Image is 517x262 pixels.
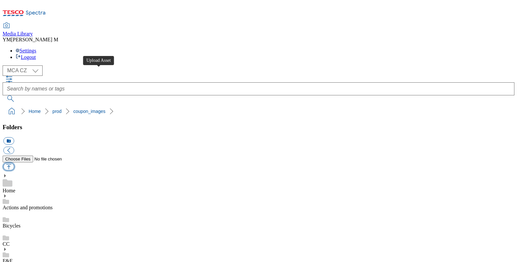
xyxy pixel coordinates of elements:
a: Bicycles [3,223,20,228]
a: home [7,106,17,117]
a: Logout [16,54,36,60]
span: YM [3,37,11,42]
a: Media Library [3,23,33,37]
a: Home [29,109,41,114]
a: coupon_images [73,109,105,114]
a: Home [3,188,15,193]
input: Search by names or tags [3,82,514,95]
a: CC [3,241,9,247]
span: [PERSON_NAME] M [11,37,58,42]
span: Media Library [3,31,33,36]
a: prod [52,109,61,114]
a: Settings [16,48,36,53]
nav: breadcrumb [3,105,514,117]
h3: Folders [3,124,514,131]
a: Actions and promotions [3,205,53,210]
